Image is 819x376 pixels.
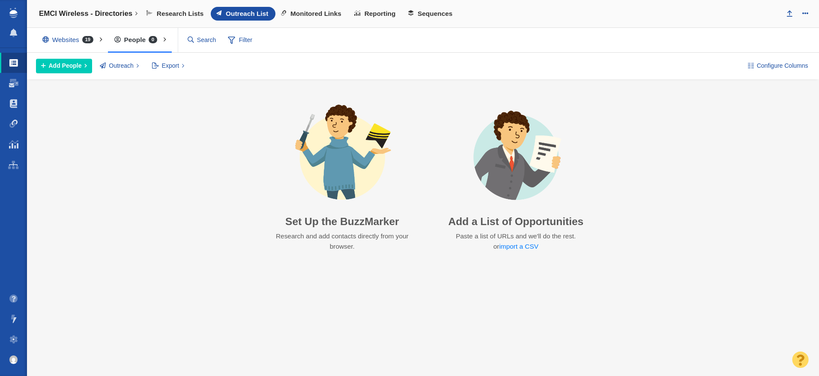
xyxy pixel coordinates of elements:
button: Add People [36,59,92,73]
h3: Add a List of Opportunities [448,215,583,228]
h4: EMCI Wireless - Directories [39,9,132,18]
a: Sequences [403,7,460,21]
button: Outreach [95,59,144,73]
span: Reporting [365,10,396,18]
h3: Set Up the BuzzMarker [263,215,422,228]
button: Export [147,59,189,73]
img: avatar-buzzmarker-setup.png [281,103,404,209]
span: Configure Columns [757,61,808,70]
img: avatar-import-list.png [455,103,577,209]
span: Export [162,61,179,70]
img: 0a657928374d280f0cbdf2a1688580e1 [9,355,18,364]
a: Monitored Links [275,7,349,21]
a: Research Lists [141,7,211,21]
img: buzzstream_logo_iconsimple.png [9,8,17,18]
p: Research and add contacts directly from your browser. [270,231,414,252]
span: Outreach List [226,10,268,18]
div: Websites [36,30,104,50]
a: import a CSV [499,243,538,250]
span: Filter [223,32,257,48]
input: Search [184,33,220,48]
span: Research Lists [157,10,204,18]
span: Sequences [418,10,452,18]
a: Reporting [349,7,403,21]
p: Paste a list of URLs and we'll do the rest. or [455,231,577,252]
button: Configure Columns [743,59,813,73]
span: Outreach [109,61,134,70]
span: Monitored Links [290,10,341,18]
span: 19 [82,36,93,43]
a: Outreach List [211,7,275,21]
span: Add People [49,61,82,70]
